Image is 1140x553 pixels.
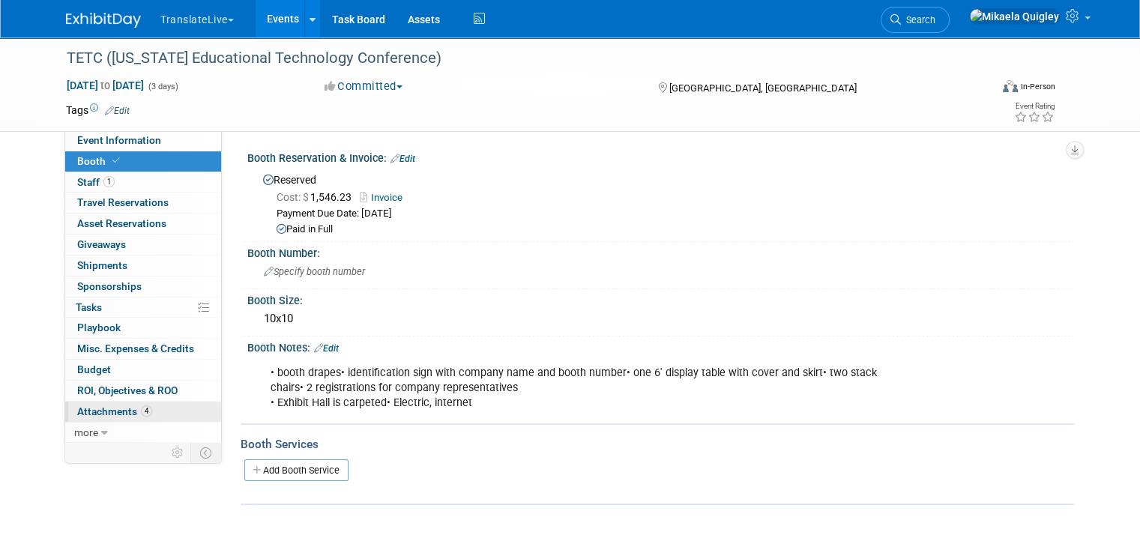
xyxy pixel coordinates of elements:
div: Booth Size: [247,289,1074,308]
a: Edit [314,343,339,354]
i: Booth reservation complete [112,157,120,165]
a: Staff1 [65,172,221,193]
a: ROI, Objectives & ROO [65,381,221,401]
span: 1 [103,176,115,187]
div: Event Format [909,78,1055,100]
div: TETC ([US_STATE] Educational Technology Conference) [61,45,971,72]
span: ROI, Objectives & ROO [77,384,178,396]
span: Playbook [77,321,121,333]
span: Tasks [76,301,102,313]
span: Giveaways [77,238,126,250]
span: Staff [77,176,115,188]
div: Booth Number: [247,242,1074,261]
span: 1,546.23 [277,191,358,203]
img: Mikaela Quigley [969,8,1060,25]
span: Budget [77,363,111,375]
a: Travel Reservations [65,193,221,213]
a: Budget [65,360,221,380]
a: Asset Reservations [65,214,221,234]
div: Payment Due Date: [DATE] [277,207,1063,221]
a: Add Booth Service [244,459,349,481]
span: more [74,426,98,438]
img: ExhibitDay [66,13,141,28]
div: Reserved [259,169,1063,237]
div: In-Person [1020,81,1055,92]
span: Misc. Expenses & Credits [77,342,194,354]
span: [DATE] [DATE] [66,79,145,92]
td: Tags [66,103,130,118]
img: Format-Inperson.png [1003,80,1018,92]
div: Booth Reservation & Invoice: [247,147,1074,166]
span: (3 days) [147,82,178,91]
td: Toggle Event Tabs [191,443,222,462]
a: Event Information [65,130,221,151]
div: Paid in Full [277,223,1063,237]
a: Sponsorships [65,276,221,297]
a: Tasks [65,297,221,318]
a: Giveaways [65,235,221,255]
span: Search [901,14,935,25]
div: Booth Notes: [247,336,1074,356]
a: Playbook [65,318,221,338]
div: Booth Services [241,436,1074,453]
button: Committed [319,79,408,94]
a: Misc. Expenses & Credits [65,339,221,359]
span: Shipments [77,259,127,271]
span: Attachments [77,405,152,417]
div: Event Rating [1014,103,1055,110]
span: Sponsorships [77,280,142,292]
a: Booth [65,151,221,172]
a: more [65,423,221,443]
span: [GEOGRAPHIC_DATA], [GEOGRAPHIC_DATA] [669,82,857,94]
span: Specify booth number [264,266,365,277]
a: Invoice [360,192,410,203]
a: Edit [390,154,415,164]
span: Cost: $ [277,191,310,203]
span: 4 [141,405,152,417]
span: Travel Reservations [77,196,169,208]
span: Booth [77,155,123,167]
a: Search [881,7,950,33]
td: Personalize Event Tab Strip [165,443,191,462]
div: • booth drapes• identification sign with company name and booth number• one 6' display table with... [260,358,914,418]
a: Shipments [65,256,221,276]
div: 10x10 [259,307,1063,330]
span: Event Information [77,134,161,146]
a: Attachments4 [65,402,221,422]
span: Asset Reservations [77,217,166,229]
a: Edit [105,106,130,116]
span: to [98,79,112,91]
